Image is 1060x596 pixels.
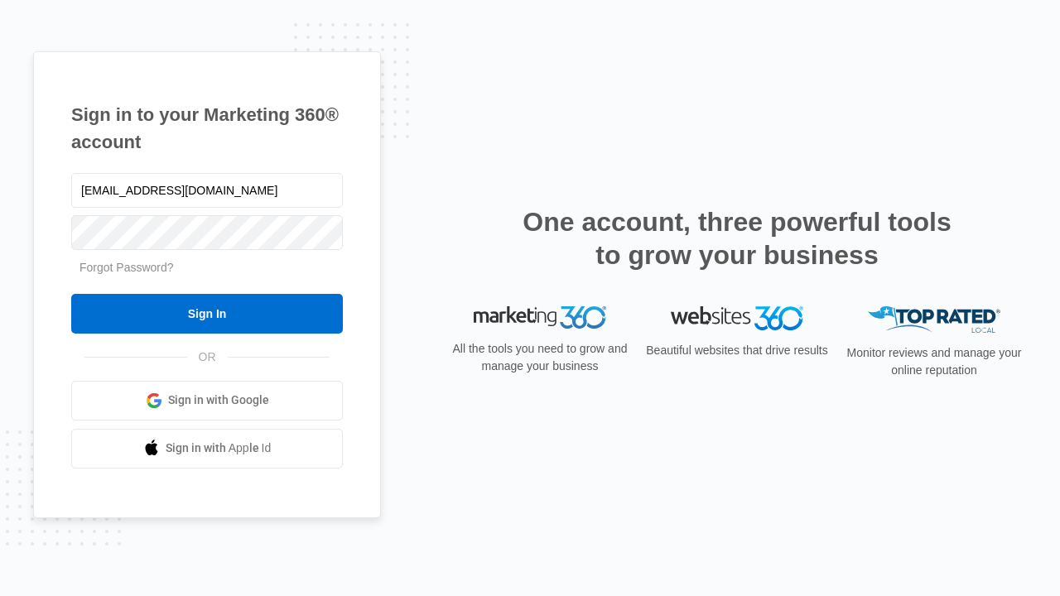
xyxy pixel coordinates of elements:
[187,348,228,366] span: OR
[671,306,803,330] img: Websites 360
[71,294,343,334] input: Sign In
[168,392,269,409] span: Sign in with Google
[71,381,343,421] a: Sign in with Google
[447,340,633,375] p: All the tools you need to grow and manage your business
[71,101,343,156] h1: Sign in to your Marketing 360® account
[841,344,1027,379] p: Monitor reviews and manage your online reputation
[644,342,830,359] p: Beautiful websites that drive results
[71,173,343,208] input: Email
[166,440,272,457] span: Sign in with Apple Id
[868,306,1000,334] img: Top Rated Local
[71,429,343,469] a: Sign in with Apple Id
[518,205,956,272] h2: One account, three powerful tools to grow your business
[474,306,606,329] img: Marketing 360
[79,261,174,274] a: Forgot Password?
